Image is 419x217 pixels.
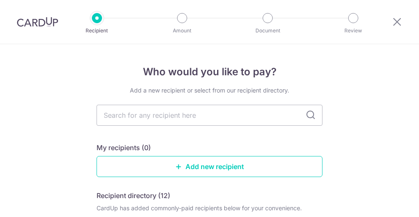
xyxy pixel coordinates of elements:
h4: Who would you like to pay? [97,64,322,79]
p: Amount [151,26,213,35]
h5: Recipient directory (12) [97,191,170,201]
input: Search for any recipient here [97,105,322,126]
a: Add new recipient [97,156,322,177]
div: CardUp has added commonly-paid recipients below for your convenience. [97,204,322,212]
h5: My recipients (0) [97,143,151,153]
img: CardUp [17,17,58,27]
p: Document [236,26,299,35]
p: Recipient [66,26,128,35]
p: Review [322,26,384,35]
div: Add a new recipient or select from our recipient directory. [97,86,322,95]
